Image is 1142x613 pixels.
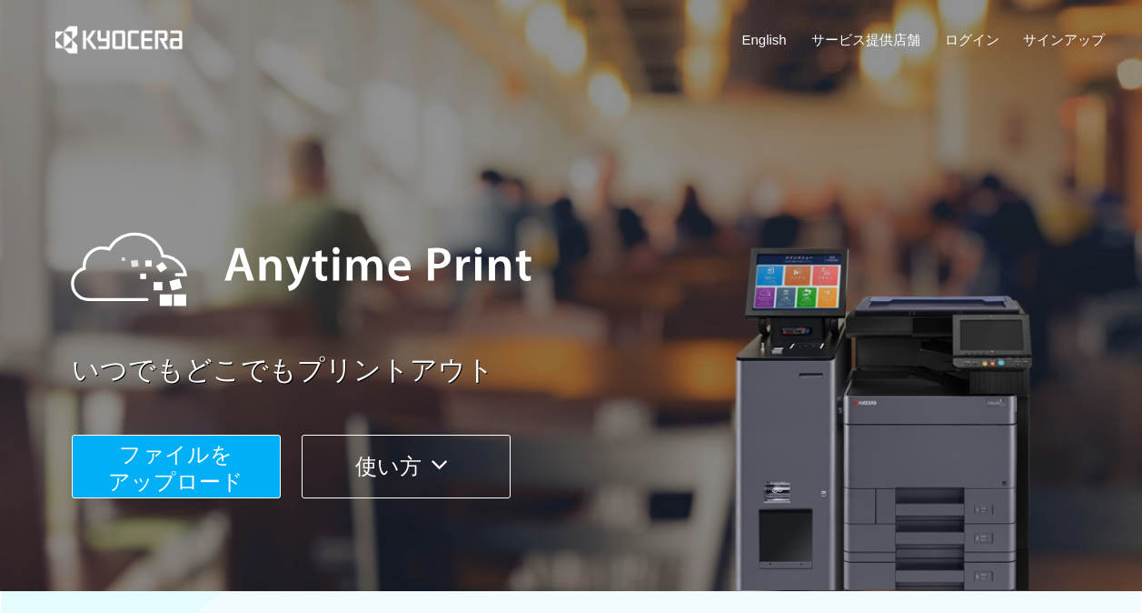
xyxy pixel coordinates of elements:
[945,30,999,49] a: ログイン
[811,30,920,49] a: サービス提供店舗
[72,435,281,498] button: ファイルを​​アップロード
[742,30,787,49] a: English
[108,442,243,494] span: ファイルを ​​アップロード
[72,351,1117,390] a: いつでもどこでもプリントアウト
[302,435,511,498] button: 使い方
[1023,30,1105,49] a: サインアップ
